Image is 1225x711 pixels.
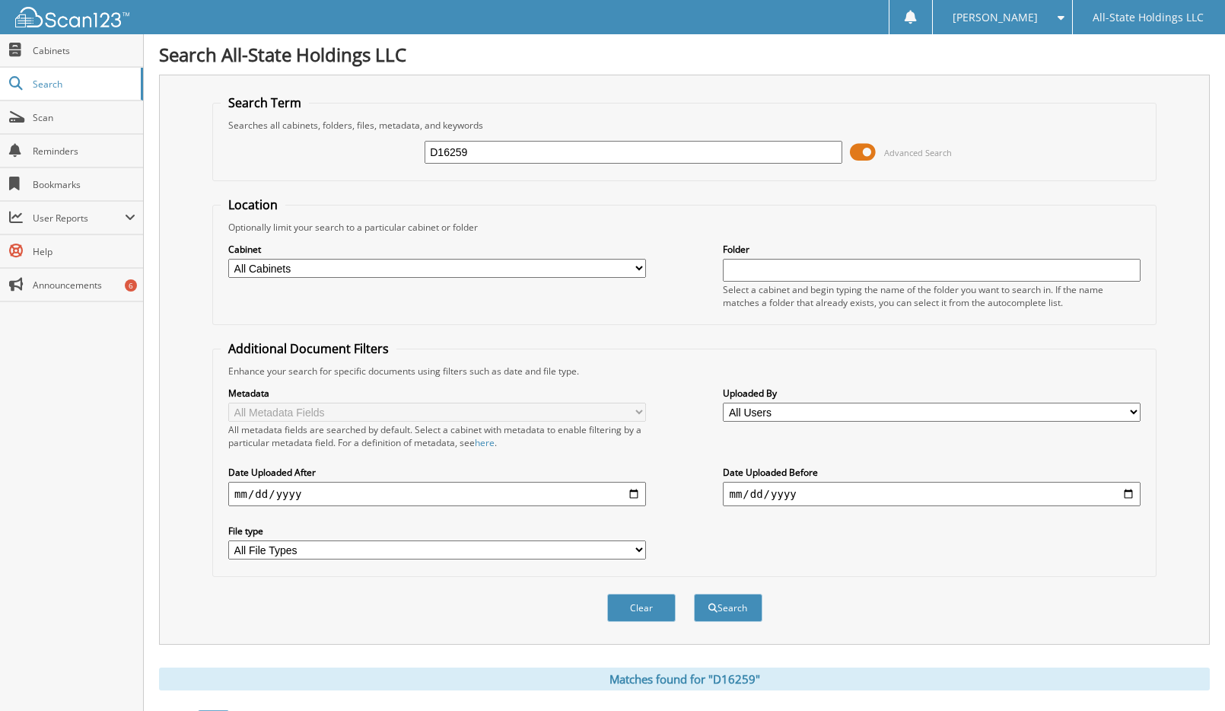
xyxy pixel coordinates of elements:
[33,279,135,292] span: Announcements
[221,196,285,213] legend: Location
[475,436,495,449] a: here
[221,221,1148,234] div: Optionally limit your search to a particular cabinet or folder
[33,178,135,191] span: Bookmarks
[723,243,1141,256] label: Folder
[33,78,133,91] span: Search
[33,245,135,258] span: Help
[33,145,135,158] span: Reminders
[884,147,952,158] span: Advanced Search
[228,387,646,400] label: Metadata
[723,466,1141,479] label: Date Uploaded Before
[221,94,309,111] legend: Search Term
[228,524,646,537] label: File type
[33,111,135,124] span: Scan
[159,668,1210,690] div: Matches found for "D16259"
[221,365,1148,378] div: Enhance your search for specific documents using filters such as date and file type.
[33,44,135,57] span: Cabinets
[221,119,1148,132] div: Searches all cabinets, folders, files, metadata, and keywords
[723,283,1141,309] div: Select a cabinet and begin typing the name of the folder you want to search in. If the name match...
[694,594,762,622] button: Search
[228,423,646,449] div: All metadata fields are searched by default. Select a cabinet with metadata to enable filtering b...
[723,387,1141,400] label: Uploaded By
[607,594,676,622] button: Clear
[15,7,129,27] img: scan123-logo-white.svg
[159,42,1210,67] h1: Search All-State Holdings LLC
[1093,13,1204,22] span: All-State Holdings LLC
[125,279,137,292] div: 6
[228,466,646,479] label: Date Uploaded After
[228,482,646,506] input: start
[953,13,1038,22] span: [PERSON_NAME]
[228,243,646,256] label: Cabinet
[723,482,1141,506] input: end
[221,340,396,357] legend: Additional Document Filters
[33,212,125,225] span: User Reports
